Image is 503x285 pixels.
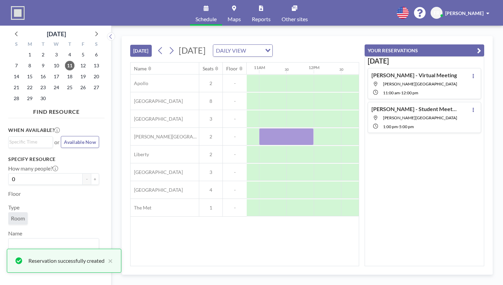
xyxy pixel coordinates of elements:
span: Monday, September 22, 2025 [25,83,35,92]
span: [GEOGRAPHIC_DATA] [131,169,183,175]
span: Sunday, September 7, 2025 [12,61,21,70]
input: Search for option [248,46,261,55]
span: 5:00 PM [399,124,414,129]
span: Wednesday, September 3, 2025 [52,50,61,59]
span: Thursday, September 11, 2025 [65,61,74,70]
span: Reports [252,16,271,22]
span: - [223,169,247,175]
span: - [223,134,247,140]
span: - [223,205,247,211]
span: Sunday, September 28, 2025 [12,94,21,103]
span: Monday, September 15, 2025 [25,72,35,81]
div: S [90,40,103,49]
span: or [54,139,59,146]
span: [GEOGRAPHIC_DATA] [131,187,183,193]
div: Reservation successfully created [28,257,105,265]
div: 30 [339,67,343,72]
h4: [PERSON_NAME] - Student Meetings [371,106,457,112]
label: Floor [8,190,21,197]
div: T [37,40,50,49]
span: Ellis Island [383,81,457,86]
span: Schedule [195,16,217,22]
h3: [DATE] [368,57,481,65]
div: Floor [226,66,238,72]
div: S [10,40,23,49]
span: Friday, September 19, 2025 [78,72,88,81]
span: Thursday, September 4, 2025 [65,50,74,59]
span: 1 [199,205,222,211]
input: Search for option [9,138,49,146]
span: - [223,98,247,104]
span: 2 [199,151,222,158]
div: 30 [285,67,289,72]
span: [GEOGRAPHIC_DATA] [131,98,183,104]
span: - [400,90,401,95]
div: Name [134,66,147,72]
span: Wednesday, September 24, 2025 [52,83,61,92]
span: Tuesday, September 2, 2025 [38,50,48,59]
span: - [223,116,247,122]
span: DAILY VIEW [215,46,247,55]
div: W [50,40,63,49]
label: Type [8,204,19,211]
input: Search for option [9,240,95,249]
span: 2 [199,134,222,140]
span: [GEOGRAPHIC_DATA] [131,116,183,122]
span: The Met [131,205,151,211]
span: Saturday, September 13, 2025 [92,61,101,70]
span: Monday, September 29, 2025 [25,94,35,103]
span: Apollo [131,80,148,86]
div: 11AM [254,65,265,70]
span: 3 [199,116,222,122]
button: close [105,257,113,265]
span: 2 [199,80,222,86]
span: - [223,187,247,193]
span: Saturday, September 6, 2025 [92,50,101,59]
span: Available Now [64,139,96,145]
span: Thursday, September 18, 2025 [65,72,74,81]
span: Ellis Island [383,115,457,120]
div: Search for option [9,137,53,147]
span: Other sites [282,16,308,22]
span: Monday, September 1, 2025 [25,50,35,59]
div: Seats [203,66,214,72]
span: Saturday, September 27, 2025 [92,83,101,92]
span: Saturday, September 20, 2025 [92,72,101,81]
button: Available Now [61,136,99,148]
span: - [398,124,399,129]
span: Friday, September 26, 2025 [78,83,88,92]
span: Tuesday, September 9, 2025 [38,61,48,70]
span: Tuesday, September 23, 2025 [38,83,48,92]
span: Liberty [131,151,149,158]
span: Tuesday, September 16, 2025 [38,72,48,81]
button: + [91,173,99,185]
label: Name [8,230,22,237]
span: 12:00 PM [401,90,418,95]
button: - [83,173,91,185]
span: Tuesday, September 30, 2025 [38,94,48,103]
h4: FIND RESOURCE [8,106,105,115]
span: Room [11,215,25,222]
span: Monday, September 8, 2025 [25,61,35,70]
img: organization-logo [11,6,25,20]
span: FR [434,10,439,16]
span: Friday, September 12, 2025 [78,61,88,70]
span: 1:00 PM [383,124,398,129]
span: Wednesday, September 17, 2025 [52,72,61,81]
h4: [PERSON_NAME] - Virtual Meeting [371,72,457,79]
div: [DATE] [47,29,66,39]
span: Sunday, September 14, 2025 [12,72,21,81]
button: [DATE] [130,45,152,57]
h3: Specify resource [8,156,99,162]
div: Search for option [213,45,272,56]
div: 12PM [309,65,320,70]
span: Thursday, September 25, 2025 [65,83,74,92]
span: [PERSON_NAME][GEOGRAPHIC_DATA] [131,134,199,140]
span: - [223,80,247,86]
div: T [63,40,76,49]
span: Maps [228,16,241,22]
span: - [223,151,247,158]
span: Friday, September 5, 2025 [78,50,88,59]
span: 4 [199,187,222,193]
span: [PERSON_NAME] [445,10,484,16]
